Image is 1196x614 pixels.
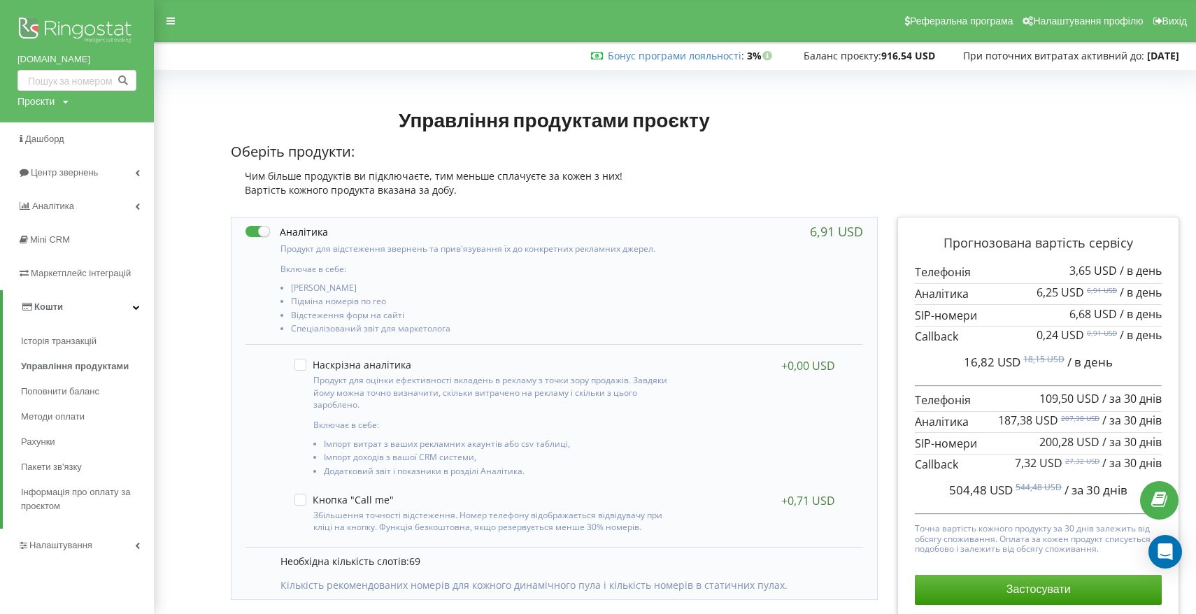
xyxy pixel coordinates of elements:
div: Чим більше продуктів ви підключаєте, тим меньше сплачуєте за кожен з них! [231,169,878,183]
div: 6,91 USD [810,224,863,238]
span: Поповнити баланс [21,385,99,399]
label: Кнопка "Call me" [294,494,394,506]
p: SIP-номери [915,436,1162,452]
span: 7,32 USD [1015,455,1062,471]
img: Ringostat logo [17,14,136,49]
li: Імпорт витрат з ваших рекламних акаунтів або csv таблиці, [324,439,674,452]
span: / в день [1120,327,1162,343]
a: [DOMAIN_NAME] [17,52,136,66]
span: Методи оплати [21,410,85,424]
span: 16,82 USD [964,354,1020,370]
li: Імпорт доходів з вашої CRM системи, [324,452,674,466]
strong: 3% [747,49,776,62]
p: Кількість рекомендованих номерів для кожного динамічного пула і кількість номерів в статичних пулах. [280,578,850,592]
h1: Управління продуктами проєкту [231,107,878,132]
span: Кошти [34,301,63,312]
a: Історія транзакцій [21,329,154,354]
p: Аналітика [915,414,1162,430]
sup: 207,38 USD [1061,413,1099,423]
p: Точна вартість кожного продукту за 30 днів залежить від обсягу споживання. Оплата за кожен продук... [915,520,1162,554]
div: Вартість кожного продукта вказана за добу. [231,183,878,197]
label: Наскрізна аналітика [294,359,411,371]
span: 200,28 USD [1039,434,1099,450]
a: Інформація про оплату за проєктом [21,480,154,519]
span: / в день [1120,285,1162,300]
p: SIP-номери [915,308,1162,324]
span: / за 30 днів [1102,391,1162,406]
span: 6,68 USD [1069,306,1117,322]
li: Відстеження форм на сайті [291,310,678,324]
span: 6,25 USD [1037,285,1084,300]
p: Необхідна кількість слотів: [280,555,850,569]
span: Аналiтика [32,201,74,211]
span: Історія транзакцій [21,334,97,348]
span: 109,50 USD [1039,391,1099,406]
li: Спеціалізований звіт для маркетолога [291,324,678,337]
span: Налаштування профілю [1033,15,1143,27]
span: Управління продуктами [21,359,129,373]
button: Застосувати [915,575,1162,604]
span: / за 30 днів [1102,455,1162,471]
p: Оберіть продукти: [231,142,878,162]
span: / за 30 днів [1102,413,1162,428]
strong: 916,54 USD [881,49,935,62]
span: Пакети зв'язку [21,460,82,474]
span: 69 [409,555,420,568]
span: Маркетплейс інтеграцій [31,268,131,278]
span: / в день [1067,354,1113,370]
span: Налаштування [29,540,92,550]
label: Аналітика [245,224,328,239]
span: Рахунки [21,435,55,449]
sup: 6,91 USD [1087,285,1117,295]
div: +0,71 USD [781,494,835,508]
span: Баланс проєкту: [804,49,881,62]
a: Поповнити баланс [21,379,154,404]
p: Продукт для відстеження звернень та прив'язування їх до конкретних рекламних джерел. [280,243,678,255]
p: Телефонія [915,392,1162,408]
a: Методи оплати [21,404,154,429]
sup: 27,32 USD [1065,456,1099,466]
span: : [608,49,744,62]
span: 504,48 USD [949,482,1013,498]
span: Інформація про оплату за проєктом [21,485,147,513]
li: Підміна номерів по гео [291,297,678,310]
a: Кошти [3,290,154,324]
p: Включає в себе: [313,419,674,431]
p: Callback [915,457,1162,473]
p: Продукт для оцінки ефективності вкладень в рекламу з точки зору продажів. Завдяки йому можна точн... [313,374,674,410]
sup: 544,48 USD [1016,481,1062,493]
p: Аналітика [915,286,1162,302]
span: 0,24 USD [1037,327,1084,343]
span: 187,38 USD [998,413,1058,428]
span: Вихід [1162,15,1187,27]
span: При поточних витратах активний до: [963,49,1144,62]
span: / в день [1120,263,1162,278]
p: Прогнозована вартість сервісу [915,234,1162,252]
span: / в день [1120,306,1162,322]
span: Mini CRM [30,234,70,245]
span: Дашборд [25,134,64,144]
div: Проєкти [17,94,55,108]
sup: 0,91 USD [1087,328,1117,338]
span: 3,65 USD [1069,263,1117,278]
p: Збільшення точності відстеження. Номер телефону відображається відвідувачу при кліці на кнопку. Ф... [313,509,674,533]
p: Callback [915,329,1162,345]
span: / за 30 днів [1065,482,1127,498]
a: Бонус програми лояльності [608,49,741,62]
p: Включає в себе: [280,263,678,275]
span: Реферальна програма [910,15,1013,27]
div: Open Intercom Messenger [1148,535,1182,569]
a: Рахунки [21,429,154,455]
a: Пакети зв'язку [21,455,154,480]
p: Телефонія [915,264,1162,280]
div: +0,00 USD [781,359,835,373]
a: Управління продуктами [21,354,154,379]
span: Центр звернень [31,167,98,178]
li: Додатковий звіт і показники в розділі Аналітика. [324,466,674,480]
strong: [DATE] [1147,49,1179,62]
sup: 18,15 USD [1023,353,1065,365]
span: / за 30 днів [1102,434,1162,450]
li: [PERSON_NAME] [291,283,678,297]
input: Пошук за номером [17,70,136,91]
